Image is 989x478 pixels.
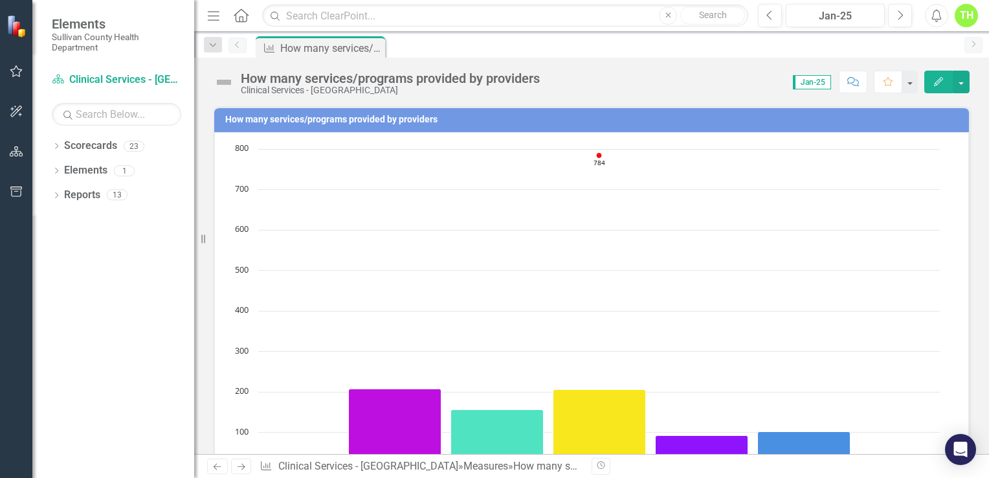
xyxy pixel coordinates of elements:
button: Search [680,6,745,25]
div: 23 [124,141,144,152]
div: How many services/programs provided by providers [241,71,540,85]
text: 500 [235,264,249,275]
text: 100 [235,426,249,437]
g: Brittany Turner, series 2 of 6. Bar series with 1 bar. [451,410,544,473]
text: 300 [235,345,249,356]
g: Total, series 6 of 6. Line with 1 data point. [597,153,602,158]
text: 784 [594,158,605,167]
small: Sullivan County Health Department [52,32,181,53]
path: Jan-25, 92. Alex Barnett. [656,436,748,473]
input: Search Below... [52,103,181,126]
div: Jan-25 [790,8,880,24]
img: Not Defined [214,72,234,93]
path: Jan-25, 207. Hannah Estepp. [349,389,441,473]
g: Hannah Estepp, series 1 of 6. Bar series with 1 bar. [349,389,441,473]
path: Jan-25, 156. Brittany Turner. [451,410,544,473]
a: Reports [64,188,100,203]
text: 600 [235,223,249,234]
path: Jan-25, 205. Keisha Thompson. [553,390,646,473]
span: Search [699,10,727,20]
div: Clinical Services - [GEOGRAPHIC_DATA] [241,85,540,95]
div: How many services/programs provided by providers [513,460,751,472]
text: 700 [235,183,249,194]
span: Elements [52,16,181,32]
button: Jan-25 [786,4,885,27]
button: TH [955,4,978,27]
div: 1 [114,165,135,176]
g: Alex Barnett, series 4 of 6. Bar series with 1 bar. [656,436,748,473]
span: Jan-25 [793,75,831,89]
text: 200 [235,385,249,396]
div: 13 [107,190,128,201]
a: Scorecards [64,139,117,154]
g: Michelle Kegley, series 5 of 6. Bar series with 1 bar. [758,432,850,473]
a: Clinical Services - [GEOGRAPHIC_DATA] [278,460,458,472]
text: 800 [235,142,249,154]
path: Jan-25, 101. Michelle Kegley. [758,432,850,473]
div: Open Intercom Messenger [945,434,976,465]
a: Elements [64,163,107,178]
h3: How many services/programs provided by providers [225,115,962,124]
a: Clinical Services - [GEOGRAPHIC_DATA] [52,73,181,87]
div: How many services/programs provided by providers [280,40,382,56]
div: » » [260,459,582,474]
input: Search ClearPoint... [262,5,748,27]
g: Keisha Thompson, series 3 of 6. Bar series with 1 bar. [553,390,646,473]
img: ClearPoint Strategy [6,14,29,37]
a: Measures [463,460,508,472]
path: Jan-25, 784. Total. [597,153,602,158]
text: 400 [235,304,249,315]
